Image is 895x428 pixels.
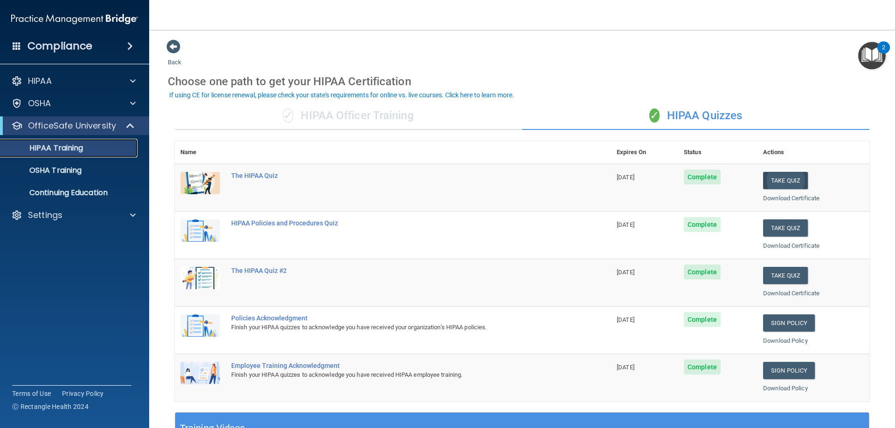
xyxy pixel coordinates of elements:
span: Ⓒ Rectangle Health 2024 [12,402,89,411]
div: The HIPAA Quiz #2 [231,267,565,274]
span: [DATE] [617,269,634,276]
th: Status [678,141,757,164]
span: ✓ [649,109,660,122]
div: HIPAA Policies and Procedures Quiz [231,219,565,227]
a: Terms of Use [12,389,51,398]
a: Download Policy [763,337,808,344]
div: The HIPAA Quiz [231,172,565,179]
span: [DATE] [617,221,634,228]
th: Name [175,141,226,164]
a: OfficeSafe University [11,120,135,131]
a: Sign Policy [763,362,815,379]
button: Take Quiz [763,267,808,284]
div: HIPAA Quizzes [522,102,869,130]
th: Expires On [611,141,678,164]
div: If using CE for license renewal, please check your state's requirements for online vs. live cours... [169,92,514,98]
div: Finish your HIPAA quizzes to acknowledge you have received HIPAA employee training. [231,369,565,380]
p: HIPAA [28,75,52,87]
a: Privacy Policy [62,389,104,398]
span: Complete [684,360,721,374]
div: Choose one path to get your HIPAA Certification [168,68,876,95]
div: Finish your HIPAA quizzes to acknowledge you have received your organization’s HIPAA policies. [231,322,565,333]
button: If using CE for license renewal, please check your state's requirements for online vs. live cours... [168,90,516,100]
button: Open Resource Center, 2 new notifications [858,42,886,69]
p: OSHA Training [6,166,82,175]
h4: Compliance [28,40,92,53]
a: Settings [11,210,136,221]
a: Download Policy [763,385,808,392]
div: HIPAA Officer Training [175,102,522,130]
a: Back [168,48,181,66]
div: 2 [882,48,885,60]
span: [DATE] [617,316,634,323]
a: HIPAA [11,75,136,87]
a: OSHA [11,98,136,109]
p: Settings [28,210,62,221]
div: Employee Training Acknowledgment [231,362,565,369]
p: OSHA [28,98,51,109]
span: [DATE] [617,174,634,181]
span: ✓ [283,109,293,122]
span: [DATE] [617,364,634,371]
span: Complete [684,170,721,184]
th: Actions [757,141,869,164]
a: Sign Policy [763,314,815,332]
span: Complete [684,312,721,327]
a: Download Certificate [763,290,819,297]
a: Download Certificate [763,242,819,249]
span: Complete [684,217,721,232]
a: Download Certificate [763,195,819,202]
p: Continuing Education [6,188,133,197]
div: Policies Acknowledgment [231,314,565,322]
button: Take Quiz [763,219,808,237]
span: Complete [684,265,721,279]
p: HIPAA Training [6,143,83,153]
img: PMB logo [11,10,138,28]
button: Take Quiz [763,172,808,189]
p: OfficeSafe University [28,120,116,131]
